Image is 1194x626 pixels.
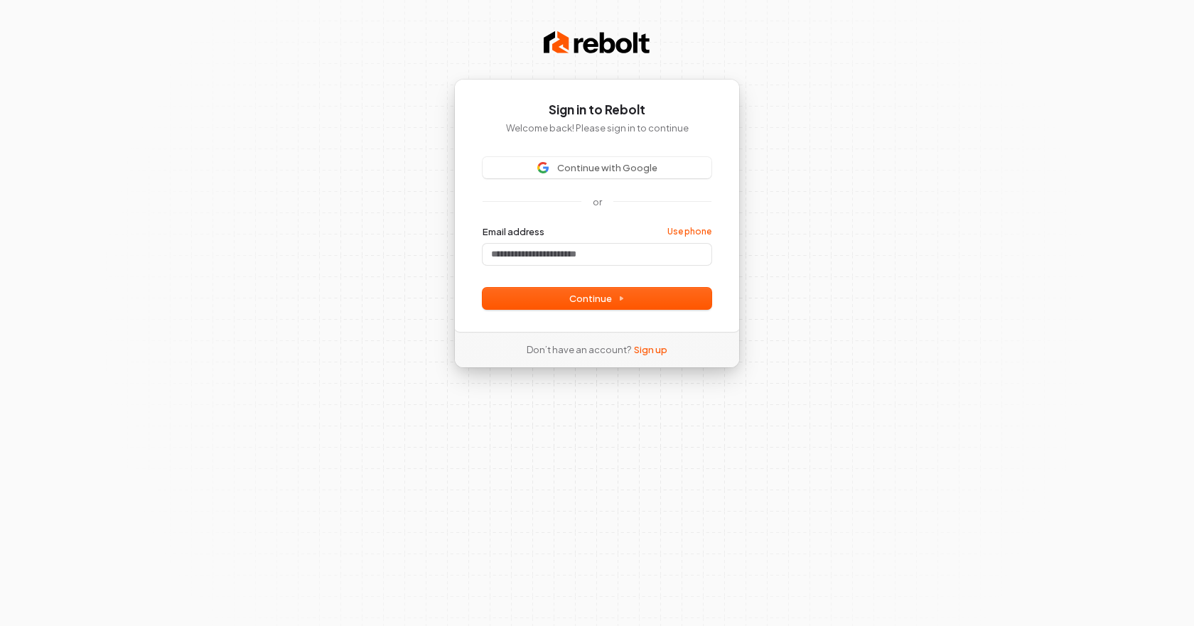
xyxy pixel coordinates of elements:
[667,226,711,237] a: Use phone
[527,343,631,356] span: Don’t have an account?
[634,343,667,356] a: Sign up
[483,157,711,178] button: Sign in with GoogleContinue with Google
[569,292,625,305] span: Continue
[483,225,544,238] label: Email address
[593,195,602,208] p: or
[544,28,650,57] img: Rebolt Logo
[483,102,711,119] h1: Sign in to Rebolt
[537,162,549,173] img: Sign in with Google
[483,288,711,309] button: Continue
[557,161,657,174] span: Continue with Google
[483,122,711,134] p: Welcome back! Please sign in to continue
